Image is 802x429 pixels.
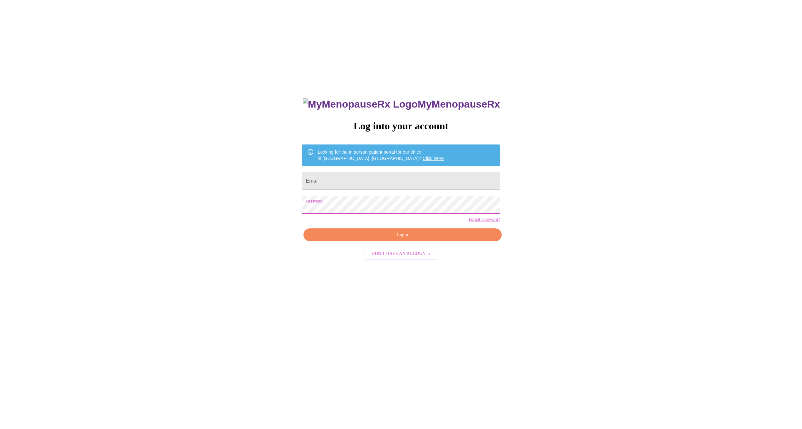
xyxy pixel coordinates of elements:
[303,98,418,110] img: MyMenopauseRx Logo
[303,228,501,241] button: Login
[363,250,439,256] a: Don't have an account?
[318,146,444,164] div: Looking for the in person patient portal for our office in [GEOGRAPHIC_DATA], [GEOGRAPHIC_DATA]?
[469,217,500,222] a: Forgot password?
[372,250,430,258] span: Don't have an account?
[302,120,500,132] h3: Log into your account
[303,98,500,110] h3: MyMenopauseRx
[365,248,437,260] button: Don't have an account?
[311,231,494,239] span: Login
[423,156,444,161] a: Click here!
